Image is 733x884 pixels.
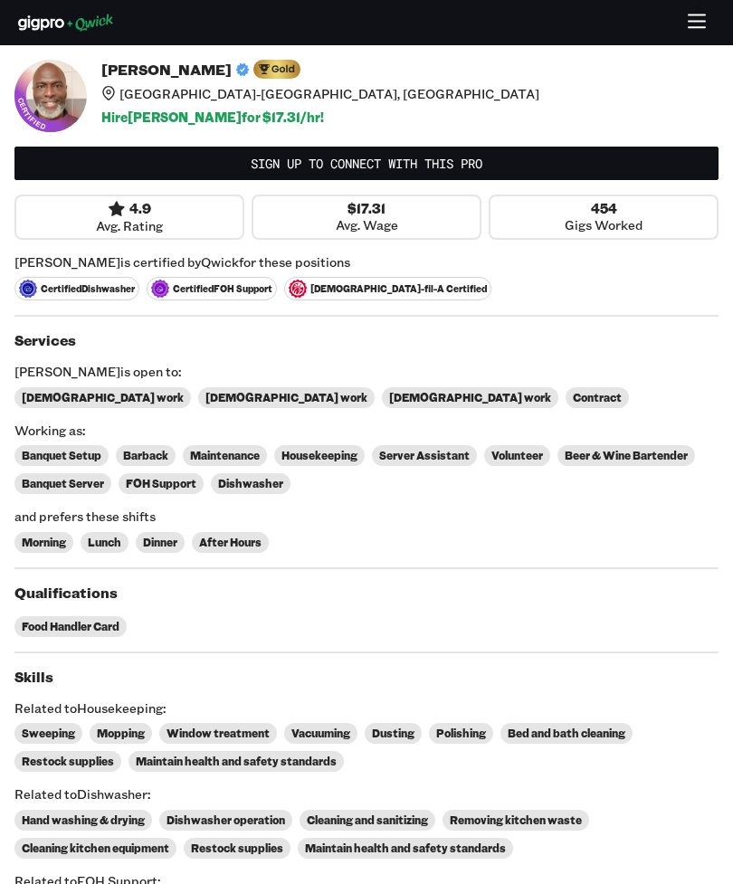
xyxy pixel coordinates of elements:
[491,449,543,462] span: Volunteer
[191,841,283,855] span: Restock supplies
[284,277,491,300] span: [DEMOGRAPHIC_DATA]-fil-A Certified
[307,813,428,827] span: Cleaning and sanitizing
[88,536,121,549] span: Lunch
[19,280,37,298] img: svg+xml;base64,PHN2ZyB3aWR0aD0iNjQiIGhlaWdodD0iNjQiIHZpZXdCb3g9IjAgMCA2NCA2NCIgZmlsbD0ibm9uZSIgeG...
[143,536,177,549] span: Dinner
[336,217,398,233] span: Avg. Wage
[199,536,262,549] span: After Hours
[22,449,101,462] span: Banquet Setup
[101,61,232,79] h4: [PERSON_NAME]
[22,391,184,404] span: [DEMOGRAPHIC_DATA] work
[347,201,386,217] h6: $17.31
[22,841,169,855] span: Cleaning kitchen equipment
[22,727,75,740] span: Sweeping
[291,727,350,740] span: Vacuuming
[14,509,719,525] span: and prefers these shifts
[389,391,551,404] span: [DEMOGRAPHIC_DATA] work
[565,449,688,462] span: Beer & Wine Bartender
[14,364,719,380] span: [PERSON_NAME] is open to:
[14,668,719,686] h5: Skills
[136,755,337,768] span: Maintain health and safety standards
[14,423,719,439] span: Working as:
[151,280,169,298] img: svg+xml;base64,PHN2ZyB3aWR0aD0iNjQiIGhlaWdodD0iNjQiIHZpZXdCb3g9IjAgMCA2NCA2NCIgZmlsbD0ibm9uZSIgeG...
[14,254,719,271] span: [PERSON_NAME] is certified by Qwick for these positions
[167,813,285,827] span: Dishwasher operation
[565,217,643,233] span: Gigs Worked
[22,536,66,549] span: Morning
[22,477,104,490] span: Banquet Server
[436,727,486,740] span: Polishing
[101,109,539,126] h6: Hire [PERSON_NAME] for $ 17.31 /hr!
[14,331,719,349] h5: Services
[123,449,168,462] span: Barback
[167,727,270,740] span: Window treatment
[126,477,196,490] span: FOH Support
[508,727,625,740] span: Bed and bath cleaning
[289,280,307,298] img: svg+xml;base64,PHN2ZyB3aWR0aD0iMjAiIGhlaWdodD0iMjAiIHZpZXdCb3g9IjAgMCAyMCAyMCIgZmlsbD0ibm9uZSIgeG...
[14,147,719,180] a: Sign up to connect with this Pro
[22,755,114,768] span: Restock supplies
[281,449,357,462] span: Housekeeping
[573,391,622,404] span: Contract
[218,477,283,490] span: Dishwasher
[22,813,145,827] span: Hand washing & drying
[14,786,719,803] span: Related to Dishwasher :
[108,200,151,218] div: 4.9
[14,584,719,602] h5: Qualifications
[591,201,617,217] h6: 454
[14,277,139,300] span: Certified Dishwasher
[97,727,145,740] span: Mopping
[205,391,367,404] span: [DEMOGRAPHIC_DATA] work
[22,620,119,633] span: Food Handler Card
[305,841,506,855] span: Maintain health and safety standards
[14,700,719,717] span: Related to Housekeeping :
[147,277,277,300] span: Certified FOH Support
[119,86,539,102] span: [GEOGRAPHIC_DATA]-[GEOGRAPHIC_DATA], [GEOGRAPHIC_DATA]
[190,449,260,462] span: Maintenance
[379,449,470,462] span: Server Assistant
[450,813,582,827] span: Removing kitchen waste
[96,218,163,234] span: Avg. Rating
[372,727,414,740] span: Dusting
